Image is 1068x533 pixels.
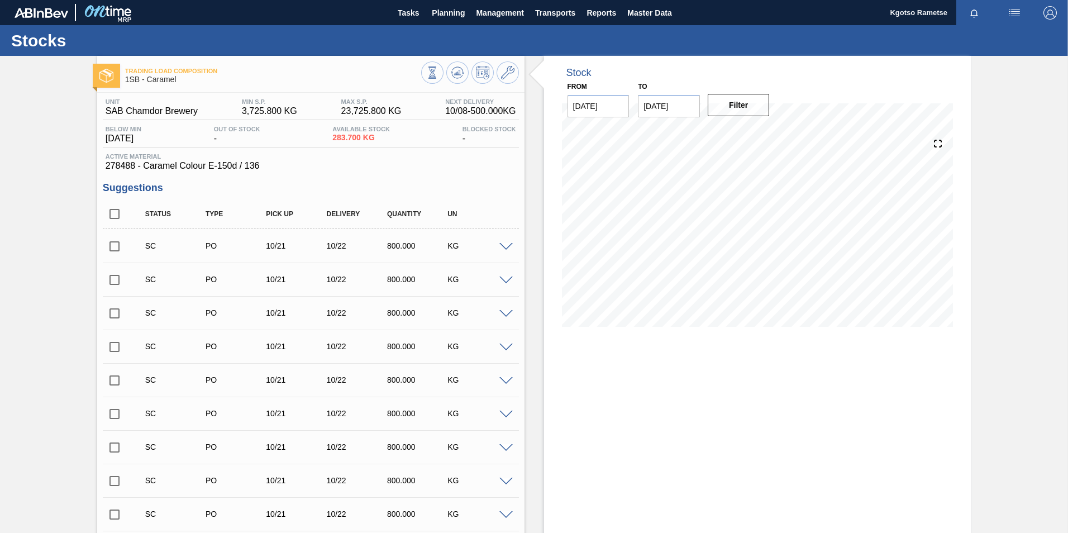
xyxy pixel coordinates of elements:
div: Suggestion Created [142,241,210,250]
button: Update Chart [446,61,469,84]
div: 10/22/2025 [324,375,392,384]
div: Status [142,210,210,218]
div: Suggestion Created [142,510,210,518]
span: Trading Load Composition [125,68,421,74]
span: Blocked Stock [463,126,516,132]
div: Purchase order [203,476,270,485]
div: Suggestion Created [142,409,210,418]
div: UN [445,210,512,218]
div: Suggestion Created [142,275,210,284]
div: 800.000 [384,375,452,384]
span: Available Stock [332,126,390,132]
span: SAB Chamdor Brewery [106,106,198,116]
span: 283.700 KG [332,134,390,142]
div: 800.000 [384,442,452,451]
div: Suggestion Created [142,308,210,317]
div: Suggestion Created [142,375,210,384]
div: Suggestion Created [142,442,210,451]
button: Filter [708,94,770,116]
div: 10/21/2025 [263,476,331,485]
span: Unit [106,98,198,105]
div: Pick up [263,210,331,218]
button: Schedule Inventory [471,61,494,84]
div: 10/21/2025 [263,275,331,284]
div: Purchase order [203,375,270,384]
span: Active Material [106,153,516,160]
span: Reports [587,6,616,20]
button: Stocks Overview [421,61,444,84]
div: KG [445,342,512,351]
span: MAX S.P. [341,98,402,105]
div: KG [445,510,512,518]
div: 10/21/2025 [263,409,331,418]
div: 800.000 [384,275,452,284]
div: 10/22/2025 [324,308,392,317]
div: KG [445,442,512,451]
span: Tasks [396,6,421,20]
button: Notifications [956,5,992,21]
div: 10/22/2025 [324,409,392,418]
img: Logout [1043,6,1057,20]
div: 10/21/2025 [263,241,331,250]
div: 10/22/2025 [324,510,392,518]
span: Planning [432,6,465,20]
div: Quantity [384,210,452,218]
span: 23,725.800 KG [341,106,402,116]
div: Purchase order [203,241,270,250]
div: 800.000 [384,308,452,317]
h1: Stocks [11,34,209,47]
div: Delivery [324,210,392,218]
div: 10/21/2025 [263,375,331,384]
span: [DATE] [106,134,141,144]
label: to [638,83,647,91]
div: 10/22/2025 [324,275,392,284]
div: Purchase order [203,510,270,518]
span: Master Data [627,6,671,20]
span: 3,725.800 KG [242,106,297,116]
div: Purchase order [203,308,270,317]
span: 1SB - Caramel [125,75,421,84]
div: 10/21/2025 [263,342,331,351]
div: Purchase order [203,342,270,351]
span: Below Min [106,126,141,132]
h3: Suggestions [103,182,519,194]
div: Purchase order [203,442,270,451]
div: 10/21/2025 [263,510,331,518]
div: Suggestion Created [142,342,210,351]
div: KG [445,275,512,284]
div: - [460,126,519,144]
div: 800.000 [384,342,452,351]
span: Transports [535,6,575,20]
span: MIN S.P. [242,98,297,105]
div: Type [203,210,270,218]
input: mm/dd/yyyy [638,95,700,117]
div: KG [445,375,512,384]
div: 10/22/2025 [324,476,392,485]
div: - [211,126,263,144]
div: KG [445,308,512,317]
div: 10/22/2025 [324,342,392,351]
span: Management [476,6,524,20]
span: 278488 - Caramel Colour E-150d / 136 [106,161,516,171]
div: KG [445,241,512,250]
div: Stock [566,67,592,79]
span: Out Of Stock [214,126,260,132]
img: Ícone [99,69,113,83]
label: From [568,83,587,91]
div: KG [445,476,512,485]
img: userActions [1008,6,1021,20]
div: Suggestion Created [142,476,210,485]
div: 10/22/2025 [324,442,392,451]
div: 10/21/2025 [263,308,331,317]
div: KG [445,409,512,418]
button: Go to Master Data / General [497,61,519,84]
span: Next Delivery [445,98,516,105]
div: 800.000 [384,510,452,518]
div: Purchase order [203,409,270,418]
input: mm/dd/yyyy [568,95,630,117]
div: 800.000 [384,476,452,485]
div: 10/22/2025 [324,241,392,250]
div: 10/21/2025 [263,442,331,451]
div: 800.000 [384,409,452,418]
div: 800.000 [384,241,452,250]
